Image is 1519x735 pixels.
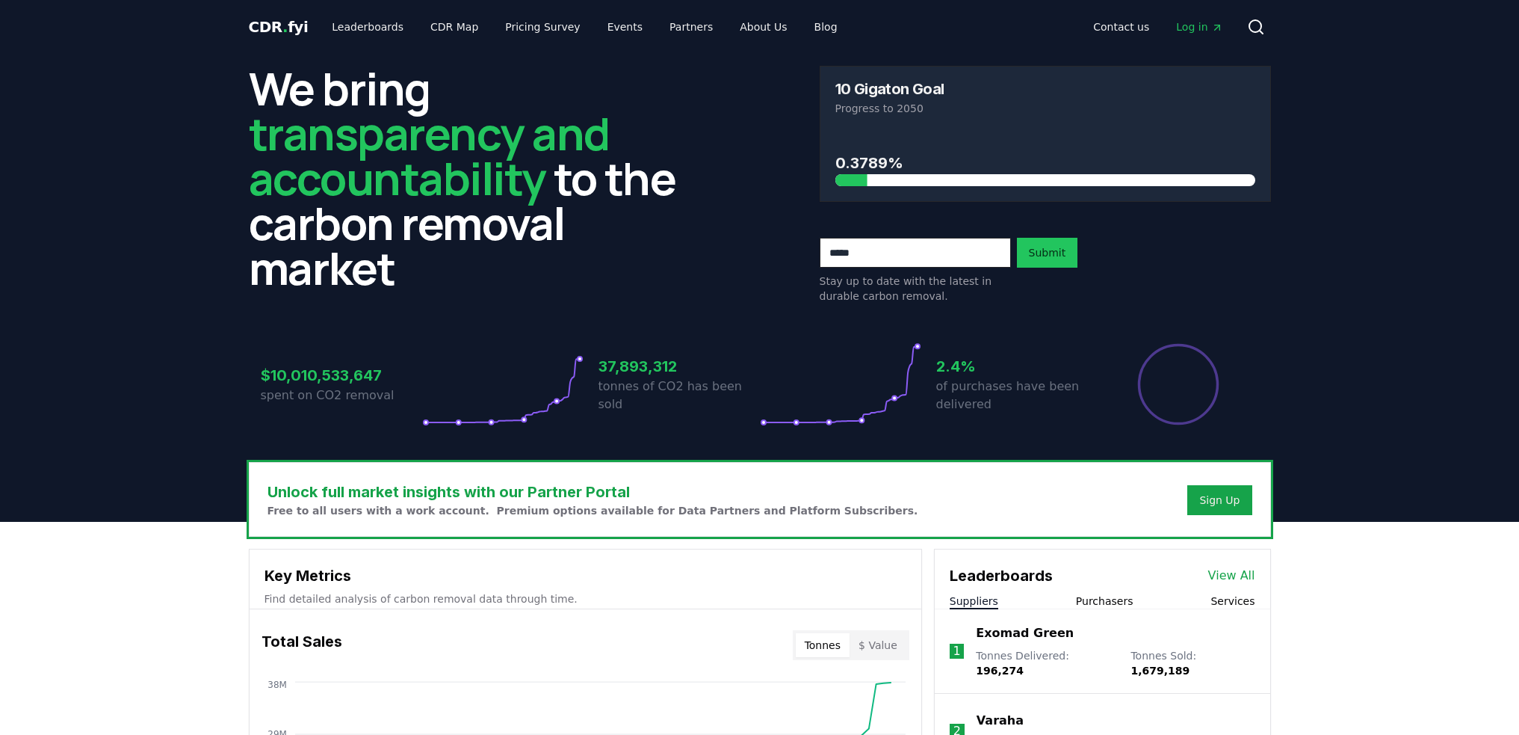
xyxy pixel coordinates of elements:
p: Free to all users with a work account. Premium options available for Data Partners and Platform S... [267,503,918,518]
p: spent on CO2 removal [261,387,422,405]
p: Tonnes Delivered : [976,648,1116,678]
p: tonnes of CO2 has been sold [598,378,760,413]
a: Events [595,13,655,40]
h3: 10 Gigaton Goal [835,82,944,96]
a: Pricing Survey [493,13,592,40]
a: Sign Up [1199,493,1240,508]
span: 1,679,189 [1130,665,1189,677]
h3: Leaderboards [950,565,1053,587]
p: of purchases have been delivered [936,378,1098,413]
a: Blog [802,13,850,40]
a: Contact us [1081,13,1161,40]
button: $ Value [850,633,906,657]
span: . [282,18,288,36]
a: Exomad Green [976,624,1074,642]
h3: 37,893,312 [598,355,760,378]
a: Log in [1164,13,1234,40]
a: View All [1208,567,1255,585]
nav: Main [1081,13,1234,40]
a: Partners [658,13,725,40]
h2: We bring to the carbon removal market [249,66,700,290]
button: Purchasers [1076,594,1133,609]
p: Find detailed analysis of carbon removal data through time. [264,591,906,606]
a: CDR Map [418,13,490,40]
a: Varaha [977,712,1024,730]
p: Stay up to date with the latest in durable carbon removal. [820,274,1011,304]
h3: Key Metrics [264,565,906,587]
span: Log in [1176,19,1222,34]
a: CDR.fyi [249,16,309,37]
h3: Unlock full market insights with our Partner Portal [267,481,918,503]
p: 1 [953,642,960,660]
button: Submit [1017,238,1078,268]
tspan: 38M [267,680,287,690]
button: Sign Up [1187,485,1252,515]
h3: 2.4% [936,355,1098,378]
nav: Main [320,13,849,40]
button: Suppliers [950,594,998,609]
h3: 0.3789% [835,152,1255,174]
div: Percentage of sales delivered [1136,342,1220,426]
span: CDR fyi [249,18,309,36]
p: Tonnes Sold : [1130,648,1255,678]
p: Progress to 2050 [835,101,1255,116]
button: Tonnes [796,633,850,657]
button: Services [1210,594,1255,609]
span: transparency and accountability [249,102,610,209]
a: Leaderboards [320,13,415,40]
a: About Us [728,13,799,40]
h3: $10,010,533,647 [261,364,422,387]
span: 196,274 [976,665,1024,677]
h3: Total Sales [262,630,342,660]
